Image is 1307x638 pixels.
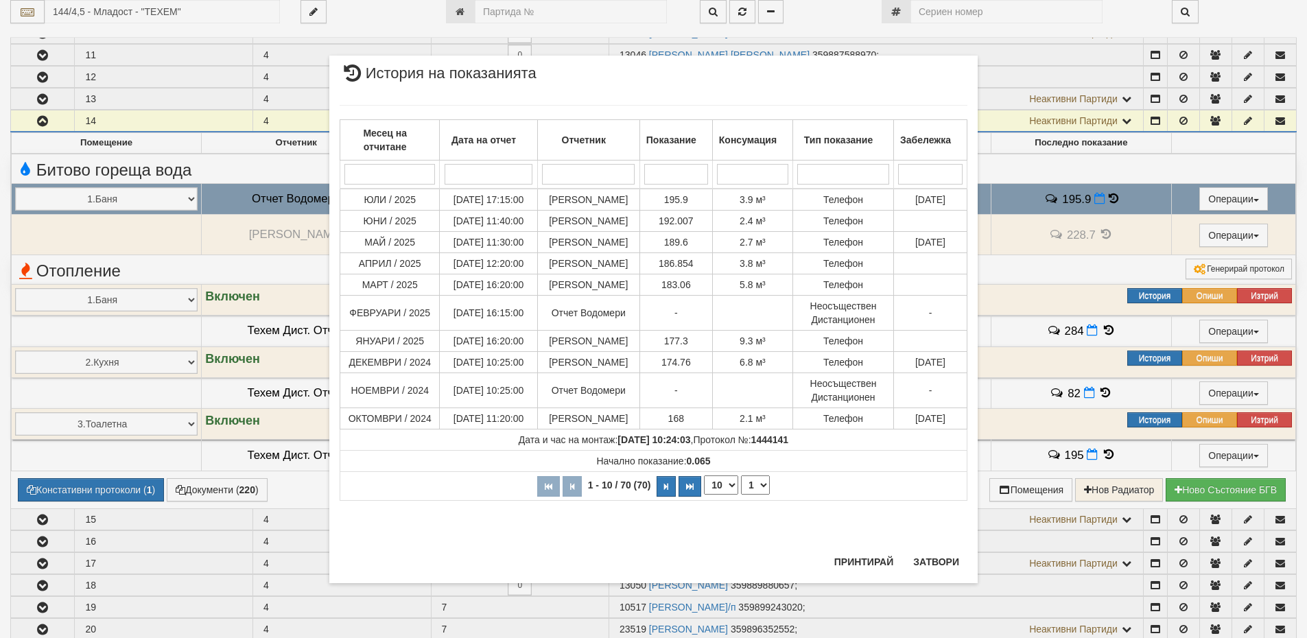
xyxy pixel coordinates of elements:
[537,296,639,331] td: Отчет Водомери
[793,296,894,331] td: Неосъществен Дистанционен
[826,551,902,573] button: Принтирай
[674,385,678,396] span: -
[740,258,766,269] span: 3.8 м³
[646,134,696,145] b: Показание
[537,189,639,211] td: [PERSON_NAME]
[537,253,639,274] td: [PERSON_NAME]
[340,66,537,91] span: История на показанията
[793,253,894,274] td: Телефон
[740,413,766,424] span: 2.1 м³
[537,373,639,408] td: Отчет Водомери
[537,211,639,232] td: [PERSON_NAME]
[340,274,440,296] td: МАРТ / 2025
[740,279,766,290] span: 5.8 м³
[915,237,945,248] span: [DATE]
[719,134,777,145] b: Консумация
[694,434,789,445] span: Протокол №:
[340,429,967,451] td: ,
[659,215,694,226] span: 192.007
[905,551,967,573] button: Затвори
[340,352,440,373] td: ДЕКЕМВРИ / 2024
[340,373,440,408] td: НОЕМВРИ / 2024
[440,373,537,408] td: [DATE] 10:25:00
[451,134,516,145] b: Дата на отчет
[679,476,701,497] button: Последна страница
[929,385,932,396] span: -
[537,331,639,352] td: [PERSON_NAME]
[915,413,945,424] span: [DATE]
[537,408,639,429] td: [PERSON_NAME]
[585,480,655,491] span: 1 - 10 / 70 (70)
[740,215,766,226] span: 2.4 м³
[340,331,440,352] td: ЯНУАРИ / 2025
[617,434,690,445] strong: [DATE] 10:24:03
[440,211,537,232] td: [DATE] 11:40:00
[793,352,894,373] td: Телефон
[751,434,789,445] strong: 1444141
[664,194,688,205] span: 195.9
[664,335,688,346] span: 177.3
[440,253,537,274] td: [DATE] 12:20:00
[440,408,537,429] td: [DATE] 11:20:00
[740,194,766,205] span: 3.9 м³
[440,274,537,296] td: [DATE] 16:20:00
[793,408,894,429] td: Телефон
[668,413,684,424] span: 168
[537,120,639,161] th: Отчетник: No sort applied, activate to apply an ascending sort
[563,476,582,497] button: Предишна страница
[440,331,537,352] td: [DATE] 16:20:00
[363,128,407,152] b: Месец на отчитане
[657,476,676,497] button: Следваща страница
[340,408,440,429] td: ОКТОМВРИ / 2024
[537,274,639,296] td: [PERSON_NAME]
[740,237,766,248] span: 2.7 м³
[340,120,440,161] th: Месец на отчитане: No sort applied, activate to apply an ascending sort
[639,120,712,161] th: Показание: No sort applied, activate to apply an ascending sort
[674,307,678,318] span: -
[537,352,639,373] td: [PERSON_NAME]
[793,373,894,408] td: Неосъществен Дистанционен
[741,475,770,495] select: Страница номер
[664,237,688,248] span: 189.6
[793,331,894,352] td: Телефон
[740,357,766,368] span: 6.8 м³
[340,253,440,274] td: АПРИЛ / 2025
[340,211,440,232] td: ЮНИ / 2025
[537,476,560,497] button: Първа страница
[793,232,894,253] td: Телефон
[440,296,537,331] td: [DATE] 16:15:00
[596,456,710,466] span: Начално показание:
[661,279,691,290] span: 183.06
[440,120,537,161] th: Дата на отчет: No sort applied, activate to apply an ascending sort
[712,120,792,161] th: Консумация: No sort applied, activate to apply an ascending sort
[340,232,440,253] td: МАЙ / 2025
[687,456,711,466] strong: 0.065
[661,357,691,368] span: 174.76
[440,232,537,253] td: [DATE] 11:30:00
[915,194,945,205] span: [DATE]
[804,134,873,145] b: Тип показание
[793,120,894,161] th: Тип показание: No sort applied, activate to apply an ascending sort
[704,475,738,495] select: Брой редове на страница
[440,352,537,373] td: [DATE] 10:25:00
[793,211,894,232] td: Телефон
[915,357,945,368] span: [DATE]
[440,189,537,211] td: [DATE] 17:15:00
[340,189,440,211] td: ЮЛИ / 2025
[562,134,606,145] b: Отчетник
[929,307,932,318] span: -
[740,335,766,346] span: 9.3 м³
[340,296,440,331] td: ФЕВРУАРИ / 2025
[519,434,691,445] span: Дата и час на монтаж:
[793,274,894,296] td: Телефон
[659,258,694,269] span: 186.854
[793,189,894,211] td: Телефон
[537,232,639,253] td: [PERSON_NAME]
[900,134,951,145] b: Забележка
[893,120,967,161] th: Забележка: No sort applied, activate to apply an ascending sort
